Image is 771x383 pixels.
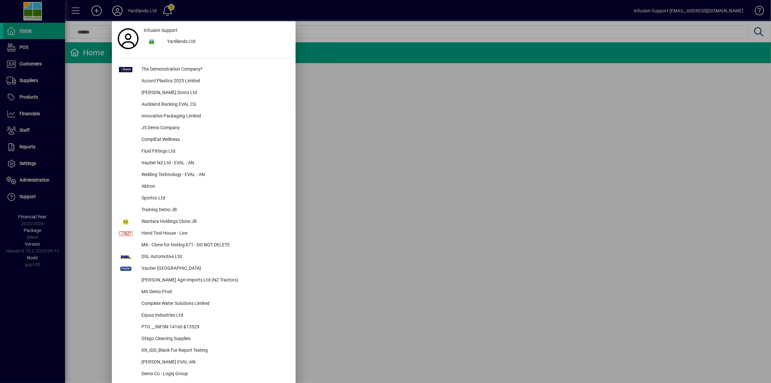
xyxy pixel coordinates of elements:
[136,64,292,75] div: The Demonstration Company*
[115,298,292,310] button: Complete Water Solutions Limited
[115,33,141,45] a: Profile
[136,357,292,368] div: [PERSON_NAME] EVAL-AN
[115,368,292,380] button: Demo Co - Logiq Group
[115,169,292,181] button: Welding Technology - EVAL - AN
[115,146,292,157] button: Fluid Fittings Ltd
[115,99,292,111] button: Auckland Racking EVAL CG
[115,157,292,169] button: Vautier NZ Ltd - EVAL - AN
[136,333,292,345] div: Otago Cleaning Supplies
[144,27,178,34] span: Infusion Support
[141,36,292,48] button: Yardlands Ltd
[136,146,292,157] div: Fluid Fittings Ltd
[136,99,292,111] div: Auckland Racking EVAL CG
[115,111,292,122] button: Innovative Packaging Limited
[115,181,292,193] button: Aktron
[136,286,292,298] div: MA Demo Prod
[115,345,292,357] button: KR_IDD_Blank For Report Testing
[115,228,292,239] button: Hand Tool House - Live
[162,36,292,48] div: Yardlands Ltd
[115,263,292,275] button: Vautier [GEOGRAPHIC_DATA]
[136,169,292,181] div: Welding Technology - EVAL - AN
[136,263,292,275] div: Vautier [GEOGRAPHIC_DATA]
[115,333,292,345] button: Otago Cleaning Supplies
[136,87,292,99] div: [PERSON_NAME] Doors Ltd
[141,24,292,36] a: Infusion Support
[136,239,292,251] div: MA - Clone for testing b71 - DO NOT DELETE
[115,310,292,321] button: Equus Industries Ltd
[136,193,292,204] div: Sportco Ltd
[136,134,292,146] div: ComplEat Wellness
[115,286,292,298] button: MA Demo Prod
[136,111,292,122] div: Innovative Packaging Limited
[115,193,292,204] button: Sportco Ltd
[115,204,292,216] button: Training Demo JB
[136,228,292,239] div: Hand Tool House - Live
[136,216,292,228] div: Wantara Holdings Clone JB
[115,122,292,134] button: JS Demo Company
[136,298,292,310] div: Complete Water Solutions Limited
[115,251,292,263] button: DSL Automotive Ltd
[136,321,292,333] div: PTG __INFSN-14160 &13529
[136,157,292,169] div: Vautier NZ Ltd - EVAL - AN
[136,368,292,380] div: Demo Co - Logiq Group
[115,239,292,251] button: MA - Clone for testing b71 - DO NOT DELETE
[136,204,292,216] div: Training Demo JB
[115,321,292,333] button: PTG __INFSN-14160 &13529
[115,275,292,286] button: [PERSON_NAME] Agri-Imports Ltd (NZ Tractors)
[136,275,292,286] div: [PERSON_NAME] Agri-Imports Ltd (NZ Tractors)
[115,134,292,146] button: ComplEat Wellness
[115,216,292,228] button: Wantara Holdings Clone JB
[115,357,292,368] button: [PERSON_NAME] EVAL-AN
[136,251,292,263] div: DSL Automotive Ltd
[115,64,292,75] button: The Demonstration Company*
[136,345,292,357] div: KR_IDD_Blank For Report Testing
[115,75,292,87] button: Accord Plastics 2025 Limited
[115,87,292,99] button: [PERSON_NAME] Doors Ltd
[136,75,292,87] div: Accord Plastics 2025 Limited
[136,122,292,134] div: JS Demo Company
[136,181,292,193] div: Aktron
[136,310,292,321] div: Equus Industries Ltd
